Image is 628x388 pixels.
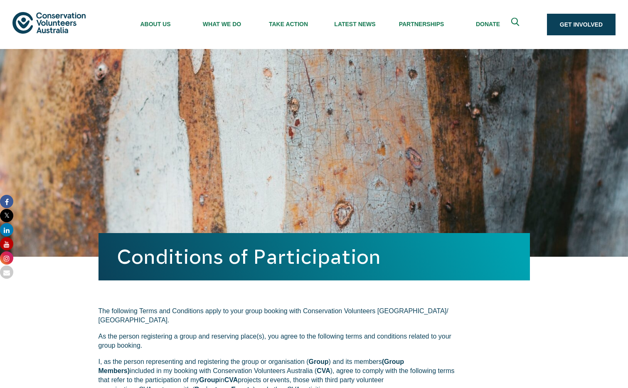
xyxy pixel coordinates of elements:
[12,12,86,33] img: logo.svg
[189,21,255,27] span: What We Do
[388,21,455,27] span: Partnerships
[309,358,329,365] span: Group
[506,15,526,34] button: Expand search box Close search box
[99,333,451,349] span: As the person registering a group and reserving place(s), you agree to the following terms and co...
[99,358,404,374] span: (Group Members)
[219,376,224,383] span: in
[511,18,521,32] span: Expand search box
[117,246,512,268] h1: Conditions of Participation
[99,307,448,324] span: The following Terms and Conditions apply to your group booking with Conservation Volunteers [GEOG...
[317,367,330,374] span: CVA
[322,21,388,27] span: Latest News
[130,367,317,374] span: included in my booking with Conservation Volunteers Australia (
[99,358,309,365] span: I, as the person representing and registering the group or organisation (
[455,21,521,27] span: Donate
[255,21,322,27] span: Take Action
[547,14,616,35] a: Get Involved
[329,358,382,365] span: ) and its members
[122,21,189,27] span: About Us
[199,376,219,383] span: Group
[224,376,238,383] span: CVA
